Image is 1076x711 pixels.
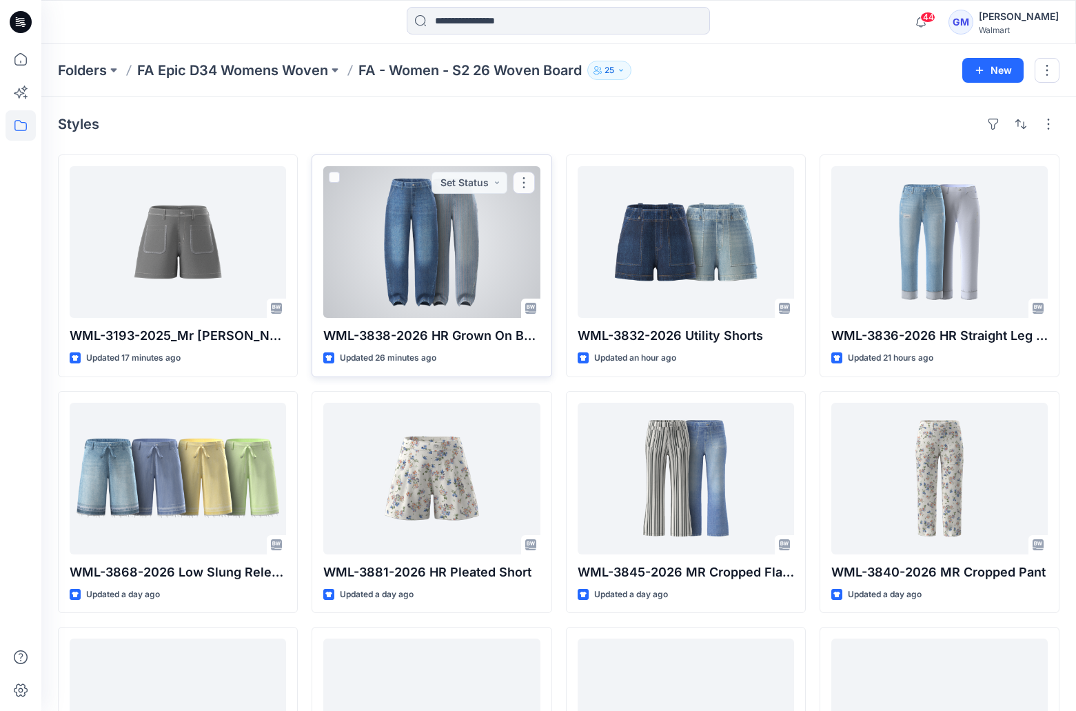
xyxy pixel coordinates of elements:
[323,563,540,582] p: WML-3881-2026 HR Pleated Short
[605,63,614,78] p: 25
[323,326,540,346] p: WML-3838-2026 HR Grown On Barrel
[578,326,794,346] p: WML-3832-2026 Utility Shorts
[58,61,107,80] a: Folders
[70,403,286,554] a: WML-3868-2026 Low Slung Release Hem Bermuda Short
[594,351,676,365] p: Updated an hour ago
[831,563,1048,582] p: WML-3840-2026 MR Cropped Pant
[848,351,933,365] p: Updated 21 hours ago
[70,166,286,318] a: WML-3193-2025_Mr Patch Pkt Denim Short
[323,403,540,554] a: WML-3881-2026 HR Pleated Short
[578,563,794,582] p: WML-3845-2026 MR Cropped Flare Pant
[831,166,1048,318] a: WML-3836-2026 HR Straight Leg Cuffed Crop Jean
[340,588,414,602] p: Updated a day ago
[831,326,1048,346] p: WML-3836-2026 HR Straight Leg Cuffed Crop [PERSON_NAME]
[358,61,582,80] p: FA - Women - S2 26 Woven Board
[58,116,99,132] h4: Styles
[948,10,973,34] div: GM
[594,588,668,602] p: Updated a day ago
[86,588,160,602] p: Updated a day ago
[979,8,1059,25] div: [PERSON_NAME]
[86,351,181,365] p: Updated 17 minutes ago
[70,563,286,582] p: WML-3868-2026 Low Slung Release Hem Bermuda Short
[920,12,935,23] span: 44
[962,58,1024,83] button: New
[578,166,794,318] a: WML-3832-2026 Utility Shorts
[587,61,631,80] button: 25
[340,351,436,365] p: Updated 26 minutes ago
[137,61,328,80] a: FA Epic D34 Womens Woven
[70,326,286,346] p: WML-3193-2025_Mr [PERSON_NAME] Pkt Denim Short
[323,166,540,318] a: WML-3838-2026 HR Grown On Barrel
[578,403,794,554] a: WML-3845-2026 MR Cropped Flare Pant
[831,403,1048,554] a: WML-3840-2026 MR Cropped Pant
[848,588,922,602] p: Updated a day ago
[979,25,1059,35] div: Walmart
